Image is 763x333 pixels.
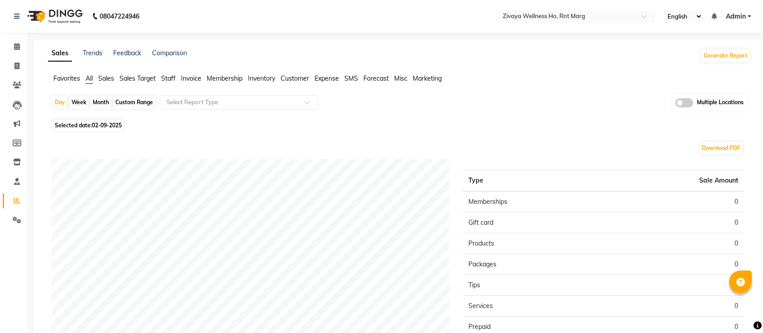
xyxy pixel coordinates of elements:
td: 0 [603,191,744,212]
span: Membership [207,74,243,82]
a: Comparison [152,49,187,57]
span: Admin [726,12,746,21]
td: Packages [463,254,603,275]
span: Expense [315,74,339,82]
span: Marketing [413,74,442,82]
span: Selected date: [52,120,124,131]
td: Gift card [463,212,603,233]
td: 0 [603,275,744,295]
span: Sales [98,74,114,82]
span: 02-09-2025 [92,122,122,129]
span: Sales Target [119,74,156,82]
span: Multiple Locations [697,98,744,107]
span: Misc [394,74,407,82]
img: logo [23,4,85,29]
td: Tips [463,275,603,295]
td: 0 [603,212,744,233]
a: Sales [48,45,72,62]
span: All [86,74,93,82]
b: 08047224946 [100,4,139,29]
span: Staff [161,74,176,82]
a: Feedback [113,49,141,57]
button: Download PDF [700,142,743,154]
div: Custom Range [113,96,155,109]
td: 0 [603,254,744,275]
span: Favorites [53,74,80,82]
span: Invoice [181,74,201,82]
td: Memberships [463,191,603,212]
td: 0 [603,233,744,254]
td: Products [463,233,603,254]
span: Customer [281,74,309,82]
div: Day [52,96,67,109]
td: Services [463,295,603,316]
button: Generate Report [701,49,750,62]
span: Forecast [363,74,389,82]
a: Trends [83,49,102,57]
span: SMS [344,74,358,82]
div: Month [91,96,111,109]
th: Type [463,170,603,191]
iframe: chat widget [725,297,754,324]
td: 0 [603,295,744,316]
span: Inventory [248,74,275,82]
div: Week [69,96,89,109]
th: Sale Amount [603,170,744,191]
